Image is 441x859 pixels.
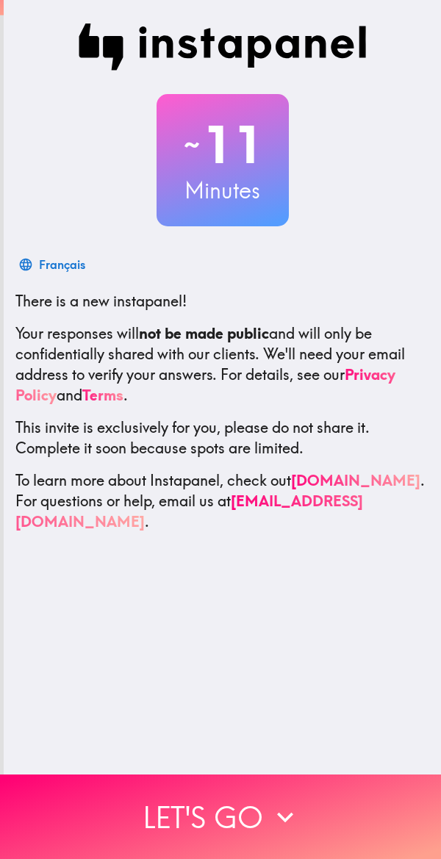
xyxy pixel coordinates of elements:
[15,292,187,310] span: There is a new instapanel!
[82,386,123,404] a: Terms
[15,250,91,279] button: Français
[157,115,289,175] h2: 11
[15,492,363,531] a: [EMAIL_ADDRESS][DOMAIN_NAME]
[15,470,429,532] p: To learn more about Instapanel, check out . For questions or help, email us at .
[79,24,367,71] img: Instapanel
[39,254,85,275] div: Français
[157,175,289,206] h3: Minutes
[139,324,269,342] b: not be made public
[182,123,202,167] span: ~
[291,471,420,489] a: [DOMAIN_NAME]
[15,365,395,404] a: Privacy Policy
[15,417,429,459] p: This invite is exclusively for you, please do not share it. Complete it soon because spots are li...
[15,323,429,406] p: Your responses will and will only be confidentially shared with our clients. We'll need your emai...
